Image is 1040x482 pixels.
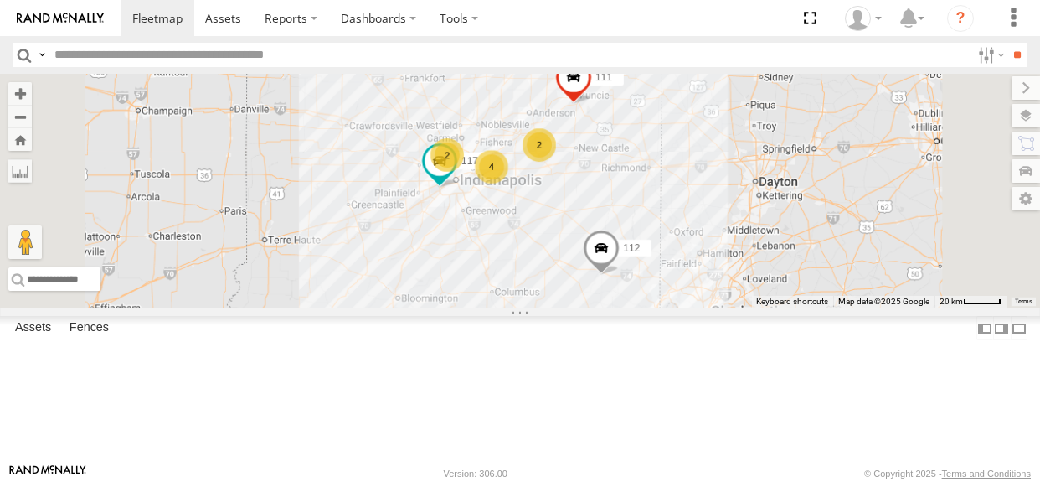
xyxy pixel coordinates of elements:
div: 2 [523,128,556,162]
div: 4 [475,150,508,184]
label: Measure [8,159,32,183]
span: 117 [461,155,478,167]
button: Keyboard shortcuts [756,296,828,308]
span: 111 [595,70,612,82]
button: Zoom Home [8,128,32,151]
div: © Copyright 2025 - [864,469,1031,479]
span: Map data ©2025 Google [838,297,929,306]
div: 2 [430,138,464,172]
label: Search Filter Options [971,43,1007,67]
div: Brandon Hickerson [839,6,888,31]
a: Terms (opens in new tab) [1015,298,1032,305]
a: Visit our Website [9,465,86,482]
span: 112 [623,242,640,254]
label: Hide Summary Table [1011,316,1027,340]
label: Assets [7,317,59,340]
label: Map Settings [1012,187,1040,210]
button: Map Scale: 20 km per 42 pixels [934,296,1007,308]
label: Search Query [35,43,49,67]
label: Fences [61,317,117,340]
label: Dock Summary Table to the Left [976,316,993,340]
i: ? [947,5,974,32]
button: Drag Pegman onto the map to open Street View [8,225,42,259]
span: 20 km [940,297,963,306]
a: Terms and Conditions [942,469,1031,479]
label: Dock Summary Table to the Right [993,316,1010,340]
button: Zoom in [8,82,32,105]
div: Version: 306.00 [444,469,507,479]
button: Zoom out [8,105,32,128]
img: rand-logo.svg [17,13,104,24]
